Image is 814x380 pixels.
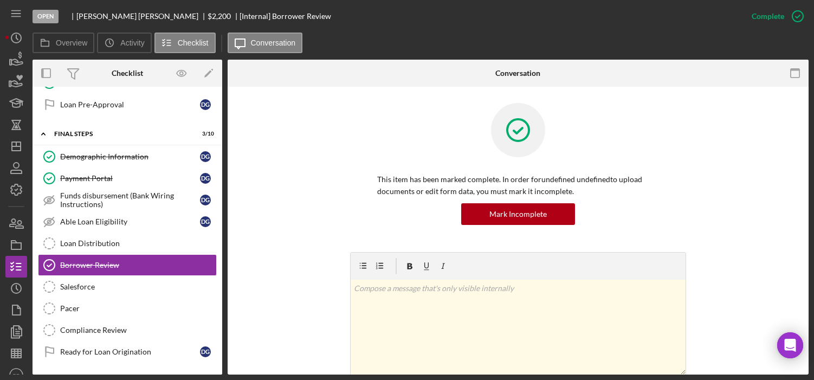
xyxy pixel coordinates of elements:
[489,203,547,225] div: Mark Incomplete
[495,69,540,78] div: Conversation
[33,10,59,23] div: Open
[112,69,143,78] div: Checklist
[251,38,296,47] label: Conversation
[200,346,211,357] div: D G
[60,100,200,109] div: Loan Pre-Approval
[38,168,217,189] a: Payment PortalDG
[38,189,217,211] a: Funds disbursement (Bank Wiring Instructions)DG
[60,191,200,209] div: Funds disbursement (Bank Wiring Instructions)
[60,239,216,248] div: Loan Distribution
[200,99,211,110] div: D G
[97,33,151,53] button: Activity
[60,174,200,183] div: Payment Portal
[38,146,217,168] a: Demographic InformationDG
[38,94,217,115] a: Loan Pre-ApprovalDG
[120,38,144,47] label: Activity
[38,233,217,254] a: Loan Distribution
[38,319,217,341] a: Compliance Review
[200,195,211,205] div: D G
[208,11,231,21] span: $2,200
[38,341,217,363] a: Ready for Loan OriginationDG
[60,326,216,334] div: Compliance Review
[752,5,784,27] div: Complete
[178,38,209,47] label: Checklist
[377,173,659,198] p: This item has been marked complete. In order for undefined undefined to upload documents or edit ...
[741,5,809,27] button: Complete
[154,33,216,53] button: Checklist
[240,12,331,21] div: [Internal] Borrower Review
[228,33,303,53] button: Conversation
[60,217,200,226] div: Able Loan Eligibility
[60,304,216,313] div: Pacer
[60,347,200,356] div: Ready for Loan Origination
[60,152,200,161] div: Demographic Information
[200,173,211,184] div: D G
[13,372,20,378] text: PB
[76,12,208,21] div: [PERSON_NAME] [PERSON_NAME]
[777,332,803,358] div: Open Intercom Messenger
[461,203,575,225] button: Mark Incomplete
[200,151,211,162] div: D G
[38,211,217,233] a: Able Loan EligibilityDG
[60,261,216,269] div: Borrower Review
[38,298,217,319] a: Pacer
[54,131,187,137] div: FINAL STEPS
[56,38,87,47] label: Overview
[60,282,216,291] div: Salesforce
[195,131,214,137] div: 3 / 10
[33,33,94,53] button: Overview
[200,216,211,227] div: D G
[38,254,217,276] a: Borrower Review
[38,276,217,298] a: Salesforce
